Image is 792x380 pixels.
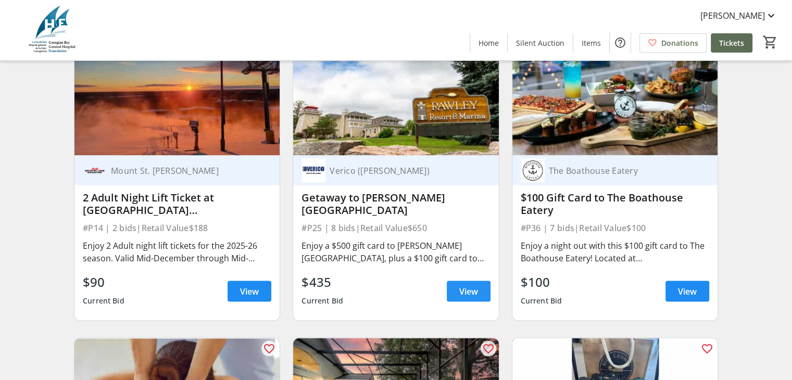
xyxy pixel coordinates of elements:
[711,33,752,53] a: Tickets
[700,9,765,22] span: [PERSON_NAME]
[83,291,124,310] div: Current Bid
[301,158,325,182] img: Verico (Martin Marshall)
[661,37,698,48] span: Donations
[521,272,562,291] div: $100
[74,40,280,156] img: 2 Adult Night Lift Ticket at Mount St. Louis Moonstone
[512,40,718,156] img: $100 Gift Card to The Boathouse Eatery
[301,272,343,291] div: $435
[521,191,709,216] div: $100 Gift Card to The Boathouse Eatery
[761,33,780,52] button: Cart
[521,239,709,264] div: Enjoy a night out with this $100 gift card to The Boathouse Eatery! Located at [STREET_ADDRESS].
[678,285,697,297] span: View
[665,281,709,301] a: View
[701,342,713,354] mat-icon: favorite_outline
[639,33,707,53] a: Donations
[83,191,271,216] div: 2 Adult Night Lift Ticket at [GEOGRAPHIC_DATA][PERSON_NAME]
[447,281,491,301] a: View
[508,33,573,53] a: Silent Auction
[263,342,275,354] mat-icon: favorite_outline
[521,158,545,182] img: The Boathouse Eatery
[482,342,495,354] mat-icon: favorite_outline
[301,239,490,264] div: Enjoy a $500 gift card to [PERSON_NAME][GEOGRAPHIC_DATA], plus a $100 gift card to Lighthouse Res...
[240,285,259,297] span: View
[459,285,478,297] span: View
[83,239,271,264] div: Enjoy 2 Adult night lift tickets for the 2025-26 season. Valid Mid-December through Mid-March, [D...
[582,37,601,48] span: Items
[83,158,107,182] img: Mount St. Louis Moonstone
[83,220,271,235] div: #P14 | 2 bids | Retail Value $188
[573,33,609,53] a: Items
[521,220,709,235] div: #P36 | 7 bids | Retail Value $100
[107,165,259,175] div: Mount St. [PERSON_NAME]
[301,191,490,216] div: Getaway to [PERSON_NAME][GEOGRAPHIC_DATA]
[83,272,124,291] div: $90
[719,37,744,48] span: Tickets
[301,291,343,310] div: Current Bid
[6,4,99,56] img: Georgian Bay General Hospital Foundation's Logo
[470,33,507,53] a: Home
[479,37,499,48] span: Home
[692,7,786,24] button: [PERSON_NAME]
[325,165,477,175] div: Verico ([PERSON_NAME])
[521,291,562,310] div: Current Bid
[293,40,498,156] img: Getaway to Rawley Resort
[545,165,697,175] div: The Boathouse Eatery
[301,220,490,235] div: #P25 | 8 bids | Retail Value $650
[516,37,564,48] span: Silent Auction
[228,281,271,301] a: View
[610,32,631,53] button: Help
